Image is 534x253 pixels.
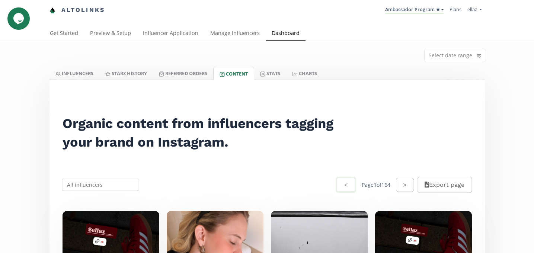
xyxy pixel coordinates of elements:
h2: Organic content from influencers tagging your brand on Instagram. [63,114,343,151]
a: Altolinks [49,4,105,16]
a: Preview & Setup [84,26,137,41]
a: CHARTS [286,67,323,80]
a: Referred Orders [153,67,213,80]
a: Stats [254,67,286,80]
a: Get Started [44,26,84,41]
a: Starz HISTORY [99,67,153,80]
button: Export page [418,177,471,193]
svg: calendar [477,52,481,60]
img: favicon-32x32.png [49,7,55,13]
a: ellaz [467,6,482,15]
input: All influencers [61,177,140,192]
button: < [336,177,356,193]
iframe: chat widget [7,7,31,30]
button: > [396,178,414,192]
a: Content [213,67,254,80]
a: Plans [450,6,461,13]
a: Ambassador Program ★ [385,6,444,14]
span: ellaz [467,6,477,13]
a: Manage Influencers [204,26,266,41]
a: Influencer Application [137,26,204,41]
a: Dashboard [266,26,306,41]
div: Page 1 of 164 [362,181,390,189]
a: INFLUENCERS [49,67,99,80]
